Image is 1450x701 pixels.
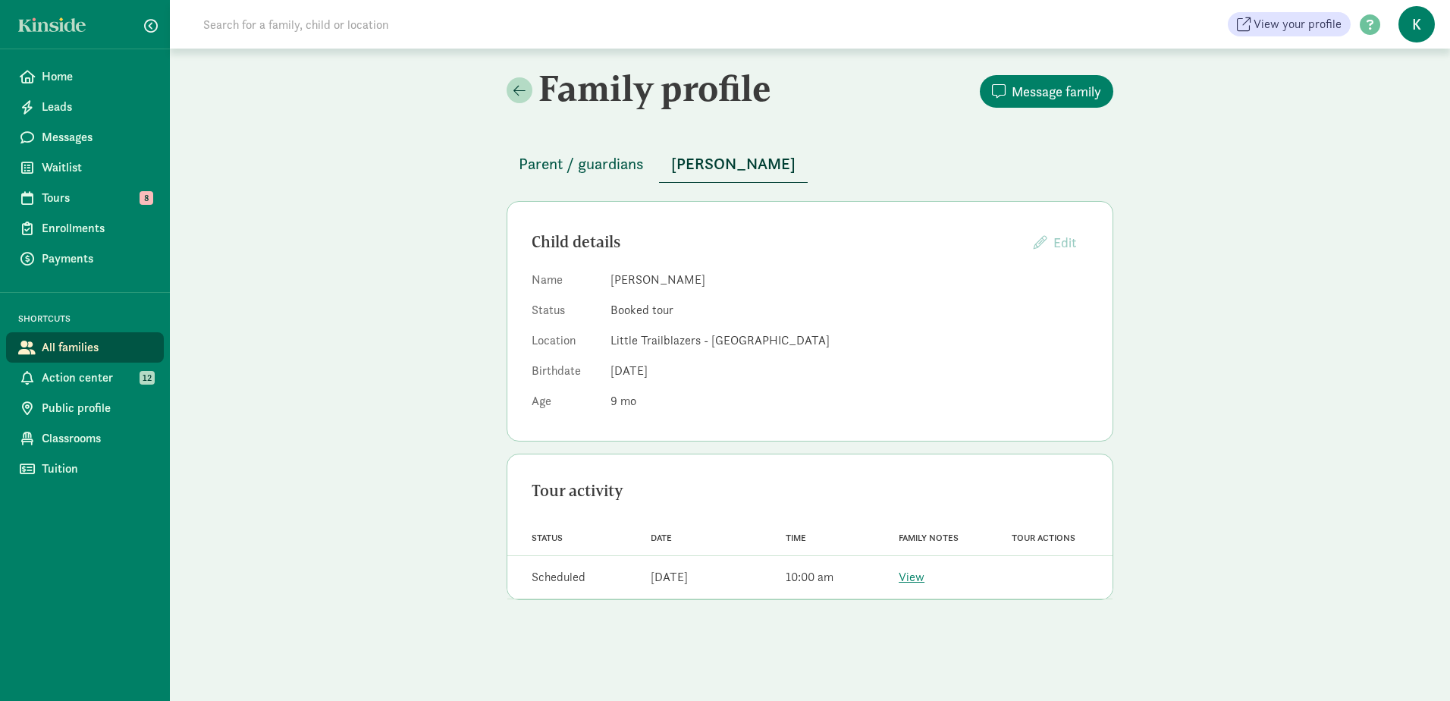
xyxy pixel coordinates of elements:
[6,152,164,183] a: Waitlist
[1254,15,1342,33] span: View your profile
[42,250,152,268] span: Payments
[6,122,164,152] a: Messages
[6,92,164,122] a: Leads
[6,454,164,484] a: Tuition
[42,399,152,417] span: Public profile
[6,213,164,244] a: Enrollments
[532,479,1088,503] div: Tour activity
[42,98,152,116] span: Leads
[532,568,585,586] div: Scheduled
[42,68,152,86] span: Home
[42,338,152,357] span: All families
[42,128,152,146] span: Messages
[532,230,1022,254] div: Child details
[659,156,808,173] a: [PERSON_NAME]
[651,568,688,586] div: [DATE]
[42,159,152,177] span: Waitlist
[42,429,152,448] span: Classrooms
[42,369,152,387] span: Action center
[786,533,806,543] span: Time
[507,67,807,109] h2: Family profile
[1053,234,1076,251] span: Edit
[671,152,796,176] span: [PERSON_NAME]
[610,363,648,379] span: [DATE]
[6,183,164,213] a: Tours 8
[532,332,598,356] dt: Location
[519,152,644,176] span: Parent / guardians
[6,332,164,363] a: All families
[610,271,1088,289] dd: [PERSON_NAME]
[1374,628,1450,701] iframe: Chat Widget
[42,189,152,207] span: Tours
[1012,533,1075,543] span: Tour actions
[532,362,598,386] dt: Birthdate
[1398,6,1435,42] span: K
[786,568,833,586] div: 10:00 am
[610,393,636,409] span: 9
[899,569,924,585] a: View
[42,460,152,478] span: Tuition
[42,219,152,237] span: Enrollments
[194,9,620,39] input: Search for a family, child or location
[6,61,164,92] a: Home
[899,533,959,543] span: Family notes
[1228,12,1351,36] a: View your profile
[1022,226,1088,259] button: Edit
[6,363,164,393] a: Action center 12
[140,191,153,205] span: 8
[532,392,598,417] dt: Age
[6,423,164,454] a: Classrooms
[980,75,1113,108] button: Message family
[532,301,598,325] dt: Status
[507,156,656,173] a: Parent / guardians
[610,332,1088,350] dd: Little Trailblazers - [GEOGRAPHIC_DATA]
[1012,81,1101,102] span: Message family
[6,393,164,423] a: Public profile
[532,271,598,295] dt: Name
[610,301,1088,319] dd: Booked tour
[6,244,164,274] a: Payments
[507,146,656,182] button: Parent / guardians
[140,371,155,385] span: 12
[532,533,563,543] span: Status
[651,533,672,543] span: Date
[659,146,808,183] button: [PERSON_NAME]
